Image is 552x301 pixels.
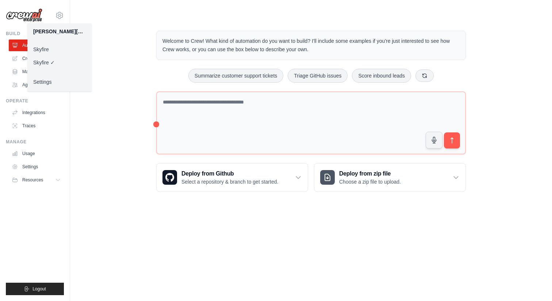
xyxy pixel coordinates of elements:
[9,161,64,173] a: Settings
[32,286,46,292] span: Logout
[9,66,64,78] a: Marketplace
[9,39,64,51] a: Automations
[27,75,92,89] a: Settings
[9,120,64,132] a: Traces
[9,174,64,186] button: Resources
[6,139,64,145] div: Manage
[9,107,64,118] a: Integrations
[181,169,278,178] h3: Deploy from Github
[181,178,278,185] p: Select a repository & branch to get started.
[6,98,64,104] div: Operate
[6,283,64,295] button: Logout
[188,69,283,83] button: Summarize customer support tickets
[9,148,64,159] a: Usage
[22,177,43,183] span: Resources
[339,169,401,178] h3: Deploy from zip file
[288,69,348,83] button: Triage GitHub issues
[33,28,86,35] div: [PERSON_NAME][EMAIL_ADDRESS][DOMAIN_NAME]
[339,178,401,185] p: Choose a zip file to upload.
[9,79,64,91] a: Agents
[27,56,92,69] a: Skyfire ✓
[27,43,92,56] a: Skyfire
[6,31,64,37] div: Build
[9,53,64,64] a: Crew Studio
[162,37,460,54] p: Welcome to Crew! What kind of automation do you want to build? I'll include some examples if you'...
[6,8,42,22] img: Logo
[352,69,411,83] button: Score inbound leads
